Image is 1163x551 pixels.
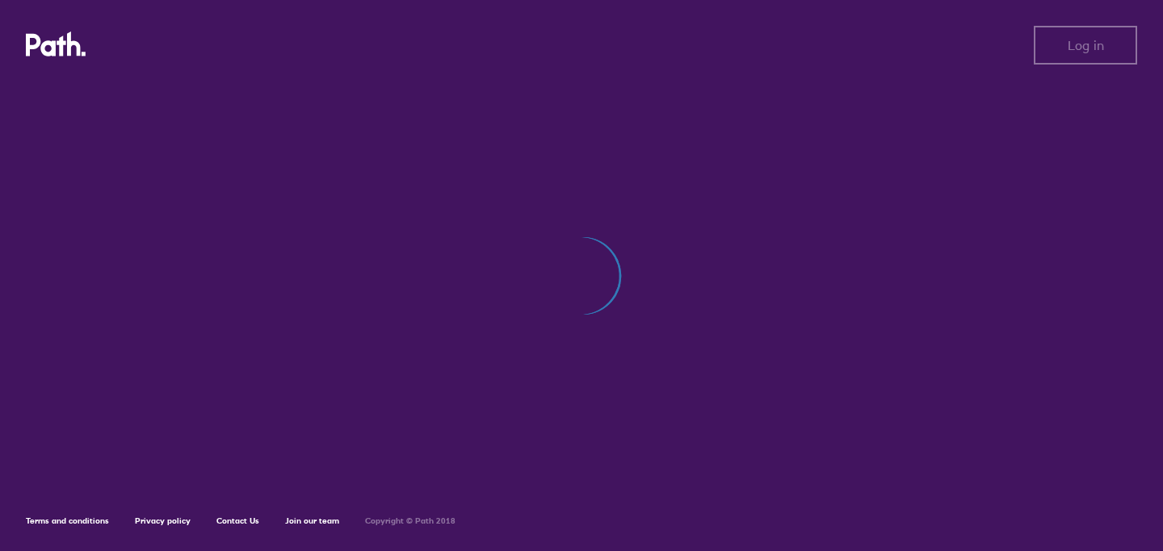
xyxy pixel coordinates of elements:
[216,516,259,526] a: Contact Us
[365,516,456,526] h6: Copyright © Path 2018
[1034,26,1137,65] button: Log in
[26,516,109,526] a: Terms and conditions
[1068,38,1104,52] span: Log in
[285,516,339,526] a: Join our team
[135,516,191,526] a: Privacy policy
